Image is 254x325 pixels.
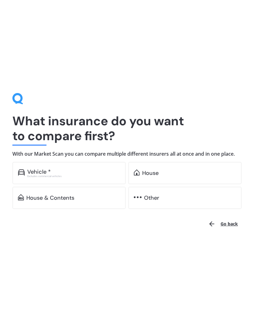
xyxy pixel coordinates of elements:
div: Other [144,195,159,201]
button: Go back [204,217,242,232]
img: other.81dba5aafe580aa69f38.svg [134,194,142,201]
h1: What insurance do you want to compare first? [12,114,242,144]
img: car.f15378c7a67c060ca3f3.svg [18,170,25,176]
div: House & Contents [26,195,74,201]
div: Excludes commercial vehicles [27,175,120,178]
img: home.91c183c226a05b4dc763.svg [134,170,140,176]
div: House [142,170,159,176]
img: home-and-contents.b802091223b8502ef2dd.svg [18,194,24,201]
h4: With our Market Scan you can compare multiple different insurers all at once and in one place. [12,151,242,158]
div: Vehicle * [27,169,51,175]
